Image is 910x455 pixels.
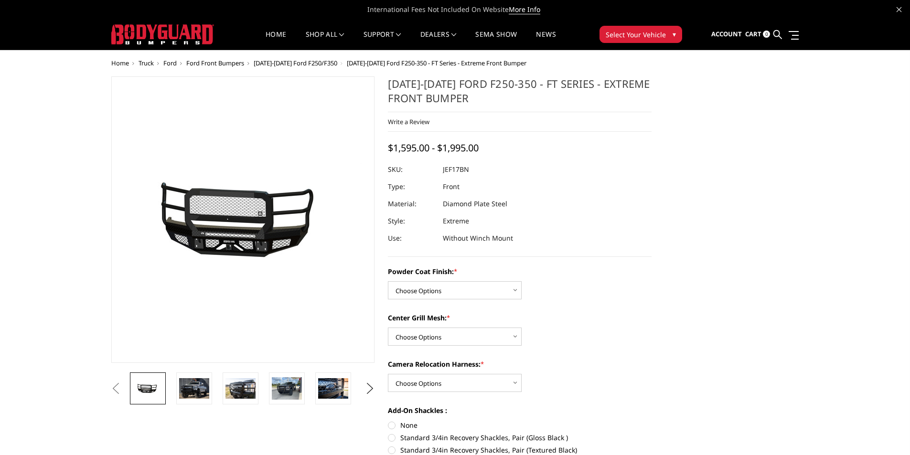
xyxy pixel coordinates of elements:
[443,230,513,247] dd: Without Winch Mount
[306,31,344,50] a: shop all
[388,178,436,195] dt: Type:
[673,29,676,39] span: ▾
[363,381,377,396] button: Next
[318,378,348,398] img: 2017-2022 Ford F250-350 - FT Series - Extreme Front Bumper
[388,117,429,126] a: Write a Review
[443,178,460,195] dd: Front
[443,212,469,230] dd: Extreme
[272,377,302,400] img: 2017-2022 Ford F250-350 - FT Series - Extreme Front Bumper
[509,5,540,14] a: More Info
[763,31,770,38] span: 0
[711,21,742,47] a: Account
[179,378,209,398] img: 2017-2022 Ford F250-350 - FT Series - Extreme Front Bumper
[111,24,214,44] img: BODYGUARD BUMPERS
[254,59,337,67] a: [DATE]-[DATE] Ford F250/F350
[388,161,436,178] dt: SKU:
[745,30,761,38] span: Cart
[606,30,666,40] span: Select Your Vehicle
[443,195,507,212] dd: Diamond Plate Steel
[388,433,652,443] label: Standard 3/4in Recovery Shackles, Pair (Gloss Black )
[266,31,286,50] a: Home
[536,31,556,50] a: News
[109,381,123,396] button: Previous
[388,359,652,369] label: Camera Relocation Harness:
[443,161,469,178] dd: JEF17BN
[388,141,479,154] span: $1,595.00 - $1,995.00
[347,59,526,67] span: [DATE]-[DATE] Ford F250-350 - FT Series - Extreme Front Bumper
[163,59,177,67] a: Ford
[388,420,652,430] label: None
[388,445,652,455] label: Standard 3/4in Recovery Shackles, Pair (Textured Black)
[420,31,457,50] a: Dealers
[388,313,652,323] label: Center Grill Mesh:
[388,266,652,276] label: Powder Coat Finish:
[111,59,129,67] a: Home
[388,195,436,212] dt: Material:
[186,59,244,67] a: Ford Front Bumpers
[475,31,517,50] a: SEMA Show
[388,76,652,112] h1: [DATE]-[DATE] Ford F250-350 - FT Series - Extreme Front Bumper
[225,378,256,398] img: 2017-2022 Ford F250-350 - FT Series - Extreme Front Bumper
[600,26,682,43] button: Select Your Vehicle
[139,59,154,67] a: Truck
[745,21,770,47] a: Cart 0
[364,31,401,50] a: Support
[711,30,742,38] span: Account
[111,76,375,363] a: 2017-2022 Ford F250-350 - FT Series - Extreme Front Bumper
[388,212,436,230] dt: Style:
[388,405,652,415] label: Add-On Shackles :
[388,230,436,247] dt: Use:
